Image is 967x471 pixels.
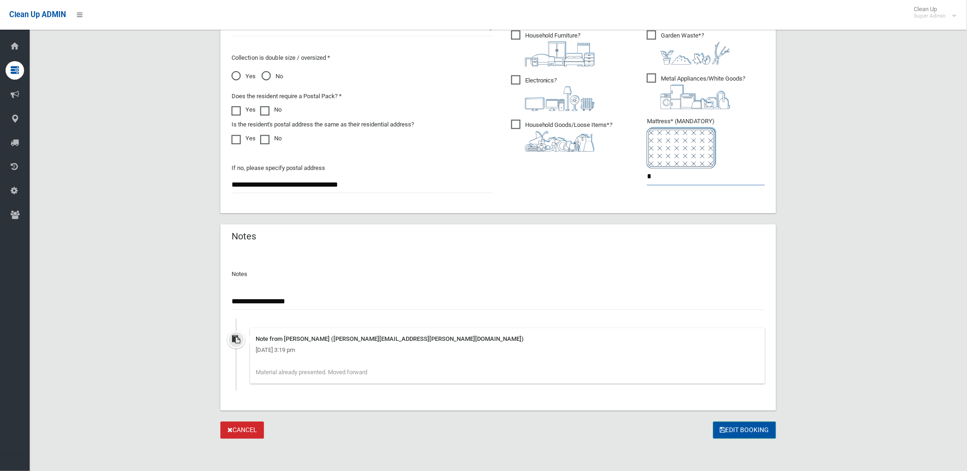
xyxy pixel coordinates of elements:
img: b13cc3517677393f34c0a387616ef184.png [525,131,595,152]
img: 394712a680b73dbc3d2a6a3a7ffe5a07.png [525,87,595,111]
span: Mattress* (MANDATORY) [647,118,765,169]
label: No [260,105,282,116]
img: 36c1b0289cb1767239cdd3de9e694f19.png [661,85,730,109]
label: No [260,133,282,144]
i: ? [525,122,613,152]
label: Is the resident's postal address the same as their residential address? [232,119,414,131]
span: Clean Up [910,6,955,19]
span: Electronics [511,75,595,111]
span: Household Goods/Loose Items* [511,120,613,152]
p: Notes [232,269,765,280]
label: Yes [232,133,256,144]
span: No [262,71,283,82]
img: e7408bece873d2c1783593a074e5cb2f.png [647,127,716,169]
img: aa9efdbe659d29b613fca23ba79d85cb.png [525,42,595,67]
header: Notes [220,228,267,246]
img: 4fd8a5c772b2c999c83690221e5242e0.png [661,42,730,65]
label: Does the resident require a Postal Pack? * [232,91,342,102]
small: Super Admin [914,13,946,19]
span: Clean Up ADMIN [9,10,66,19]
i: ? [525,32,595,67]
i: ? [661,32,730,65]
span: Metal Appliances/White Goods [647,74,745,109]
span: Material already presented. Moved forward [256,369,367,376]
i: ? [661,75,745,109]
label: Yes [232,105,256,116]
div: [DATE] 3:19 pm [256,345,760,356]
label: If no, please specify postal address [232,163,325,174]
div: Note from [PERSON_NAME] ([PERSON_NAME][EMAIL_ADDRESS][PERSON_NAME][DOMAIN_NAME]) [256,334,760,345]
span: Household Furniture [511,31,595,67]
button: Edit Booking [713,422,776,439]
a: Cancel [220,422,264,439]
span: Garden Waste* [647,31,730,65]
p: Collection is double size / oversized * [232,53,493,64]
i: ? [525,77,595,111]
span: Yes [232,71,256,82]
